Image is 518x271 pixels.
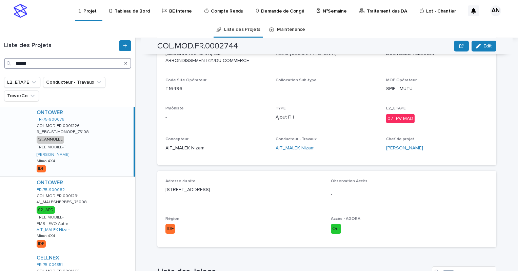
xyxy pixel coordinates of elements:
button: TowerCo [4,90,39,101]
p: 41_MALESHERBES_75008 [37,199,88,205]
span: Concepteur [165,137,188,141]
div: Oui [331,224,341,234]
span: MOE Opérateur [386,78,417,82]
h1: Liste des Projets [4,42,118,49]
p: SPIE - MUTU [386,85,488,92]
a: FR-75-004351 [37,263,63,267]
p: Mimo 4X4 [37,159,55,164]
span: Pylôniste [165,106,184,110]
button: Edit [472,41,496,51]
p: T16496 [165,85,267,92]
button: Conducteur - Travaux [43,77,105,88]
span: Code Site Opérateur [165,78,206,82]
p: - [165,114,267,121]
a: [PERSON_NAME] [386,145,423,152]
p: FREE MOBILE-T [37,215,66,220]
p: AIT_MALEK Nizam [165,145,267,152]
span: Conducteur - Travaux [276,137,317,141]
p: [STREET_ADDRESS] [165,186,323,193]
div: 12_ANNULEE [37,136,64,143]
p: - [331,191,488,198]
p: 9_FBG-ST-HONORE_75108 [37,128,90,134]
p: Mimo 4X4 [37,234,55,238]
span: TYPE [276,106,286,110]
div: 07_PV MAD [386,114,415,124]
a: ONTOWER [37,180,63,186]
span: Adresse du site [165,179,196,183]
a: AIT_MALEK Nizam [37,228,71,232]
button: L2_ETAPE [4,77,40,88]
span: Région [165,217,179,221]
p: Ajout FH [276,114,378,121]
span: L2_ETAPE [386,106,406,110]
img: stacker-logo-s-only.png [14,4,27,18]
a: FR-75-900082 [37,188,65,192]
p: FMB - EVO Autre [37,222,68,226]
a: Liste des Projets [224,22,260,38]
div: IDF [37,240,46,248]
p: - [276,85,378,92]
div: AN [490,5,501,16]
span: Observation Accès [331,179,367,183]
a: AIT_MALEK Nizam [276,145,315,152]
div: IDF [165,224,175,234]
span: Accès - AGORA [331,217,360,221]
span: Chef de projet [386,137,415,141]
a: FR-75-900076 [37,117,64,122]
p: COL.MOD.FR.0001291 [37,192,80,199]
span: Edit [483,44,492,48]
a: [PERSON_NAME] [37,152,69,157]
h2: COL.MOD.FR.0002744 [157,41,238,51]
div: IDF [37,165,46,172]
div: 02_APD [37,206,55,214]
p: [GEOGRAPHIC_DATA]-15E--ARRONDISSEMENT/21/DU COMMERCE [165,50,267,64]
a: ONTOWER [37,109,63,116]
a: CELLNEX [37,255,59,261]
input: Search [4,58,131,69]
p: COL.MOD.FR.0001226 [37,122,81,128]
a: Maintenance [277,22,305,38]
p: FREE MOBILE-T [37,145,66,150]
span: Collocation Sub-type [276,78,317,82]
